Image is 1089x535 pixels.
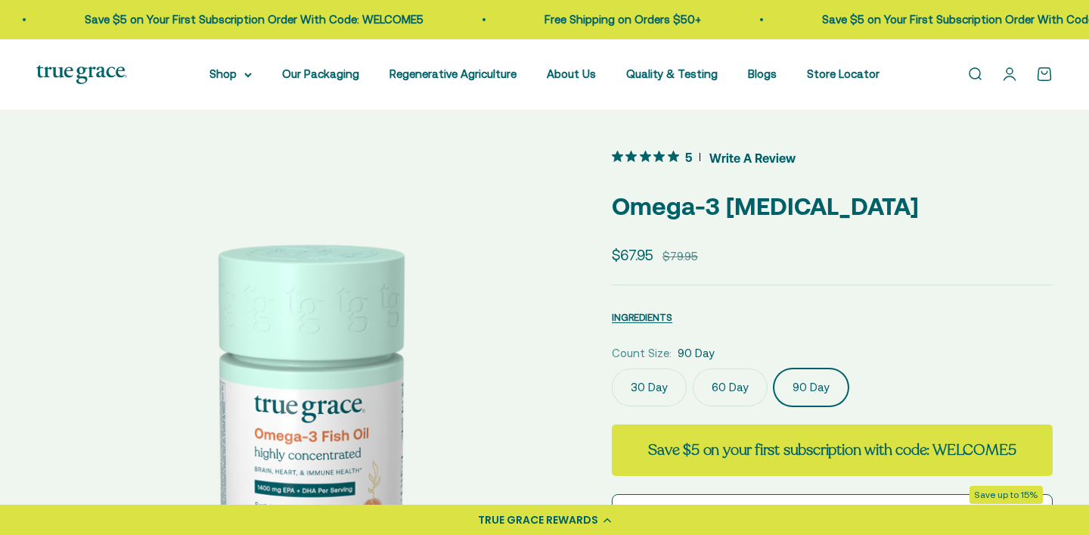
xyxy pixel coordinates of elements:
[648,440,1016,460] strong: Save $5 on your first subscription with code: WELCOME5
[85,11,423,29] p: Save $5 on Your First Subscription Order With Code: WELCOME5
[626,67,718,80] a: Quality & Testing
[678,344,715,362] span: 90 Day
[662,247,698,266] compare-at-price: $79.95
[612,146,796,169] button: 5 out 5 stars rating in total 11 reviews. Jump to reviews.
[612,312,672,323] span: INGREDIENTS
[612,244,653,266] sale-price: $67.95
[612,308,672,326] button: INGREDIENTS
[389,67,517,80] a: Regenerative Agriculture
[282,67,359,80] a: Our Packaging
[612,344,672,362] legend: Count Size:
[709,146,796,169] span: Write A Review
[685,148,692,164] span: 5
[209,65,252,83] summary: Shop
[544,13,701,26] a: Free Shipping on Orders $50+
[748,67,777,80] a: Blogs
[612,187,1053,226] p: Omega-3 [MEDICAL_DATA]
[547,67,596,80] a: About Us
[807,67,880,80] a: Store Locator
[478,512,598,528] div: TRUE GRACE REWARDS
